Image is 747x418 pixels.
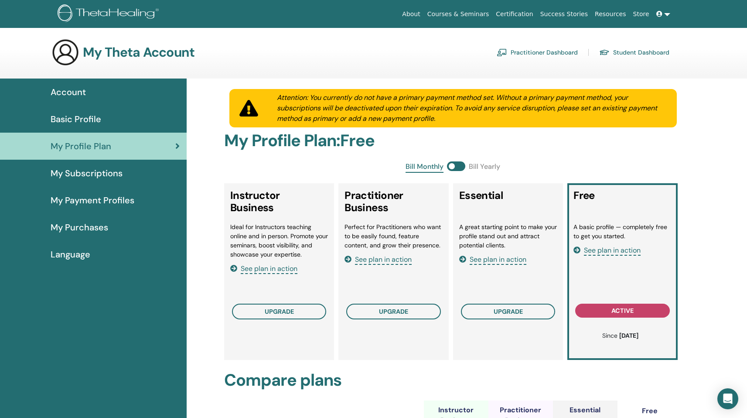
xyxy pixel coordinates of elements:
[51,248,90,261] span: Language
[224,131,682,151] h2: My Profile Plan : Free
[51,167,123,180] span: My Subscriptions
[494,308,523,315] span: upgrade
[224,370,682,391] h2: Compare plans
[241,264,297,274] span: See plan in action
[266,93,677,124] div: Attention: You currently do not have a primary payment method set. Without a primary payment meth...
[619,332,638,339] b: [DATE]
[470,255,526,265] span: See plan in action
[459,255,526,264] a: See plan in action
[345,255,412,264] a: See plan in action
[611,307,634,315] span: active
[51,86,86,99] span: Account
[230,264,297,273] a: See plan in action
[599,49,610,56] img: graduation-cap.svg
[469,161,500,173] span: Bill Yearly
[379,308,408,315] span: upgrade
[630,6,653,22] a: Store
[58,4,162,24] img: logo.png
[573,246,641,255] a: See plan in action
[537,6,591,22] a: Success Stories
[346,304,441,319] button: upgrade
[51,194,134,207] span: My Payment Profiles
[591,6,630,22] a: Resources
[51,140,111,153] span: My Profile Plan
[51,38,79,66] img: generic-user-icon.jpg
[232,304,327,319] button: upgrade
[51,113,101,126] span: Basic Profile
[578,331,663,340] p: Since
[459,223,557,250] li: A great starting point to make your profile stand out and attract potential clients.
[265,308,294,315] span: upgrade
[492,6,536,22] a: Certification
[497,45,578,59] a: Practitioner Dashboard
[355,255,412,265] span: See plan in action
[497,48,507,56] img: chalkboard-teacher.svg
[642,406,658,416] div: Free
[424,6,493,22] a: Courses & Seminars
[230,223,328,259] li: Ideal for Instructors teaching online and in person. Promote your seminars, boost visibility, and...
[51,221,108,234] span: My Purchases
[717,388,738,409] div: Open Intercom Messenger
[461,304,556,319] button: upgrade
[399,6,423,22] a: About
[599,45,669,59] a: Student Dashboard
[584,246,641,256] span: See plan in action
[83,45,194,60] h3: My Theta Account
[573,223,672,241] li: A basic profile — completely free to get you started.
[345,223,443,250] li: Perfect for Practitioners who want to be easily found, feature content, and grow their presence.
[575,304,670,318] button: active
[570,405,600,415] div: Essential
[406,161,443,173] span: Bill Monthly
